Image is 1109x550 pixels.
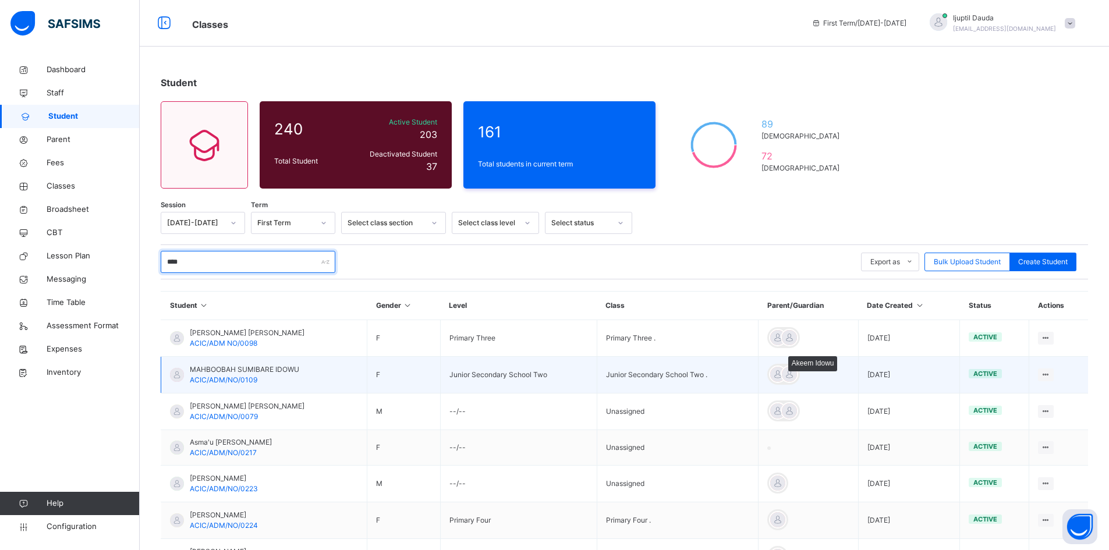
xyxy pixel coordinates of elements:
span: ACIC/ADM/NO/0217 [190,448,257,457]
span: [PERSON_NAME] [190,473,258,484]
td: Primary Three . [597,320,758,357]
th: Actions [1029,292,1088,320]
td: F [367,502,440,539]
span: Assessment Format [47,320,140,332]
span: 37 [426,161,437,172]
span: active [973,333,997,341]
span: Parent [47,134,140,146]
span: Classes [192,19,228,30]
span: Student [48,111,140,122]
span: Configuration [47,521,139,533]
span: Total students in current term [478,159,641,169]
th: Parent/Guardian [759,292,859,320]
td: Primary Four . [597,502,758,539]
span: active [973,406,997,414]
span: Student [161,77,197,88]
button: Open asap [1062,509,1097,544]
span: [EMAIL_ADDRESS][DOMAIN_NAME] [953,25,1056,32]
th: Gender [367,292,440,320]
td: Unassigned [597,430,758,466]
td: [DATE] [858,320,959,357]
span: active [973,515,997,523]
td: [DATE] [858,502,959,539]
span: ACIC/ADM/NO/0109 [190,375,257,384]
td: [DATE] [858,357,959,393]
th: Level [440,292,597,320]
span: [DEMOGRAPHIC_DATA] [761,163,845,173]
span: Dashboard [47,64,140,76]
td: M [367,466,440,502]
span: active [973,370,997,378]
th: Student [161,292,367,320]
span: Classes [47,180,140,192]
th: Date Created [858,292,959,320]
i: Sort in Ascending Order [403,301,413,310]
span: active [973,442,997,450]
span: MAHBOOBAH SUMIBARE IDOWU [190,364,299,375]
td: [DATE] [858,393,959,430]
span: [PERSON_NAME] [PERSON_NAME] [190,401,304,411]
th: Class [597,292,758,320]
span: Active Student [355,117,437,127]
i: Sort in Ascending Order [915,301,924,310]
img: safsims [10,11,100,36]
span: [PERSON_NAME] [190,510,258,520]
td: Unassigned [597,393,758,430]
th: Status [960,292,1029,320]
td: M [367,393,440,430]
td: Primary Three [440,320,597,357]
span: Bulk Upload Student [934,257,1001,267]
td: Junior Secondary School Two [440,357,597,393]
span: Inventory [47,367,140,378]
i: Sort in Ascending Order [199,301,209,310]
span: Fees [47,157,140,169]
span: Ijuptil Dauda [953,13,1056,23]
span: Create Student [1018,257,1068,267]
span: Broadsheet [47,204,140,215]
span: ACIC/ADM/NO/0224 [190,521,258,530]
td: F [367,357,440,393]
span: Staff [47,87,140,99]
span: 161 [478,120,641,143]
div: Select status [551,218,611,228]
td: --/-- [440,393,597,430]
span: 240 [274,118,349,140]
span: ACIC/ADM/NO/0079 [190,412,258,421]
td: Junior Secondary School Two . [597,357,758,393]
span: session/term information [812,18,906,29]
td: F [367,320,440,357]
span: Session [161,200,186,210]
td: [DATE] [858,430,959,466]
span: Term [251,200,268,210]
td: --/-- [440,430,597,466]
span: Time Table [47,297,140,308]
div: Ijuptil Dauda [918,13,1081,34]
td: F [367,430,440,466]
span: Help [47,498,139,509]
span: Messaging [47,274,140,285]
div: Total Student [271,153,352,169]
td: [DATE] [858,466,959,502]
td: --/-- [440,466,597,502]
td: Unassigned [597,466,758,502]
td: Primary Four [440,502,597,539]
span: Export as [870,257,900,267]
span: [PERSON_NAME] [PERSON_NAME] [190,328,304,338]
span: active [973,478,997,487]
div: Select class level [458,218,518,228]
span: Deactivated Student [355,149,437,159]
span: ACIC/ADM NO/0098 [190,339,257,347]
div: Select class section [348,218,424,228]
div: [DATE]-[DATE] [167,218,224,228]
span: [DEMOGRAPHIC_DATA] [761,131,845,141]
span: CBT [47,227,140,239]
span: 203 [420,129,437,140]
div: First Term [257,218,314,228]
span: 89 [761,117,845,131]
span: Asma'u [PERSON_NAME] [190,437,272,448]
span: Expenses [47,343,140,355]
span: Lesson Plan [47,250,140,262]
span: 72 [761,149,845,163]
span: ACIC/ADM/NO/0223 [190,484,258,493]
